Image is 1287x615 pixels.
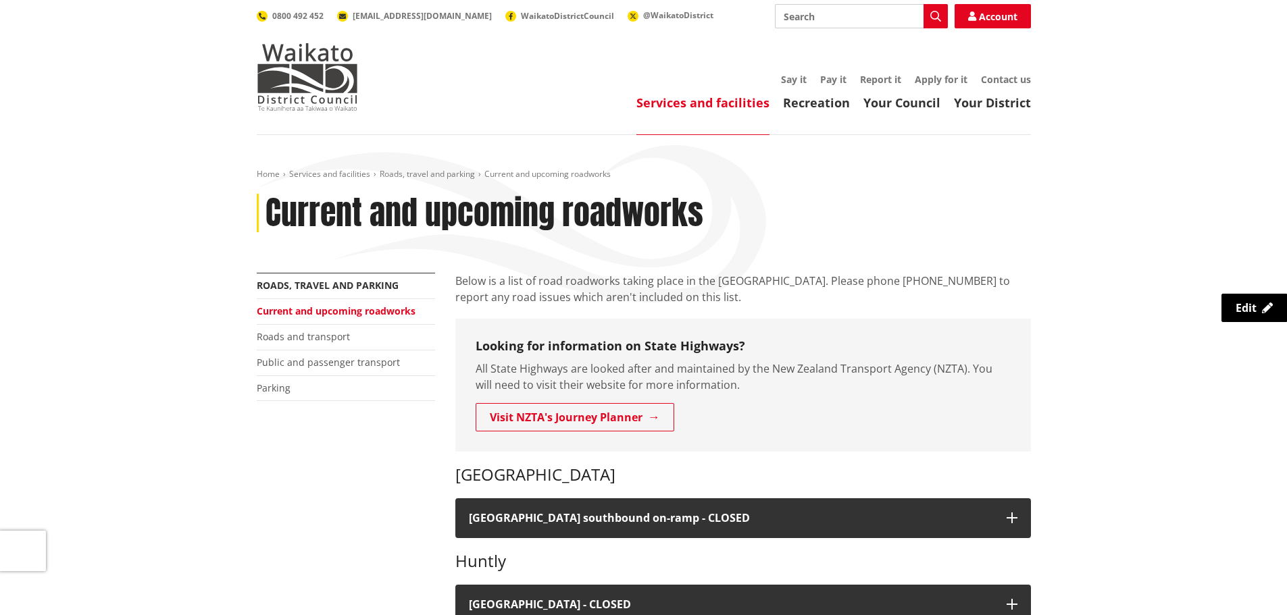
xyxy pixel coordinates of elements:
a: @WaikatoDistrict [628,9,713,21]
span: Current and upcoming roadworks [484,168,611,180]
a: Edit [1221,294,1287,322]
h4: [GEOGRAPHIC_DATA] southbound on-ramp - CLOSED [469,512,993,525]
a: Current and upcoming roadworks [257,304,415,317]
span: @WaikatoDistrict [643,9,713,21]
a: Roads, travel and parking [380,168,475,180]
a: Visit NZTA's Journey Planner [476,403,674,431]
a: Services and facilities [289,168,370,180]
a: WaikatoDistrictCouncil [505,10,614,22]
a: [EMAIL_ADDRESS][DOMAIN_NAME] [337,10,492,22]
a: Your District [954,95,1031,111]
h1: Current and upcoming roadworks [266,194,703,233]
a: Account [955,4,1031,28]
a: Roads, travel and parking [257,279,399,292]
img: Waikato District Council - Te Kaunihera aa Takiwaa o Waikato [257,43,358,111]
span: 0800 492 452 [272,10,324,22]
a: Say it [781,73,807,86]
h3: [GEOGRAPHIC_DATA] [455,465,1031,485]
a: Contact us [981,73,1031,86]
p: Below is a list of road roadworks taking place in the [GEOGRAPHIC_DATA]. Please phone [PHONE_NUMB... [455,273,1031,305]
a: Your Council [863,95,940,111]
h3: Looking for information on State Highways? [476,339,1011,354]
iframe: Messenger Launcher [1225,558,1273,607]
a: 0800 492 452 [257,10,324,22]
h4: [GEOGRAPHIC_DATA] - CLOSED [469,598,993,611]
a: Apply for it [915,73,967,86]
nav: breadcrumb [257,169,1031,180]
h3: Huntly [455,552,1031,571]
button: [GEOGRAPHIC_DATA] southbound on-ramp - CLOSED [455,498,1031,538]
span: WaikatoDistrictCouncil [521,10,614,22]
a: Services and facilities [636,95,769,111]
a: Report it [860,73,901,86]
span: Edit [1236,300,1257,315]
a: Roads and transport [257,330,350,343]
a: Home [257,168,280,180]
a: Public and passenger transport [257,356,400,369]
a: Pay it [820,73,847,86]
span: [EMAIL_ADDRESS][DOMAIN_NAME] [353,10,492,22]
input: Search input [775,4,948,28]
a: Parking [257,381,291,394]
a: Recreation [783,95,850,111]
p: All State Highways are looked after and maintained by the New Zealand Transport Agency (NZTA). Yo... [476,360,1011,393]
